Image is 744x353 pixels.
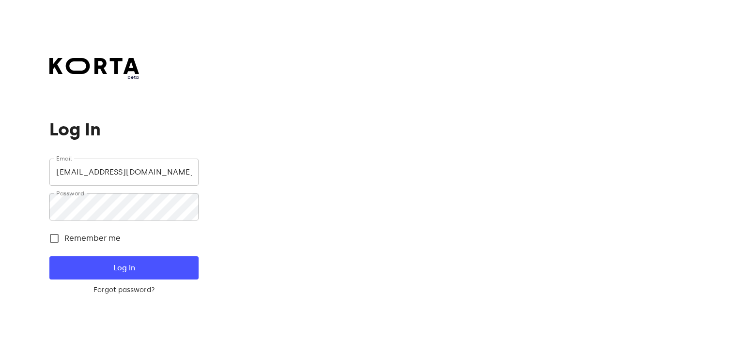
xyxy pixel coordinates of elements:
[49,120,198,139] h1: Log In
[64,233,121,244] span: Remember me
[49,58,139,74] img: Korta
[49,285,198,295] a: Forgot password?
[49,256,198,279] button: Log In
[65,262,183,274] span: Log In
[49,58,139,81] a: beta
[49,74,139,81] span: beta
